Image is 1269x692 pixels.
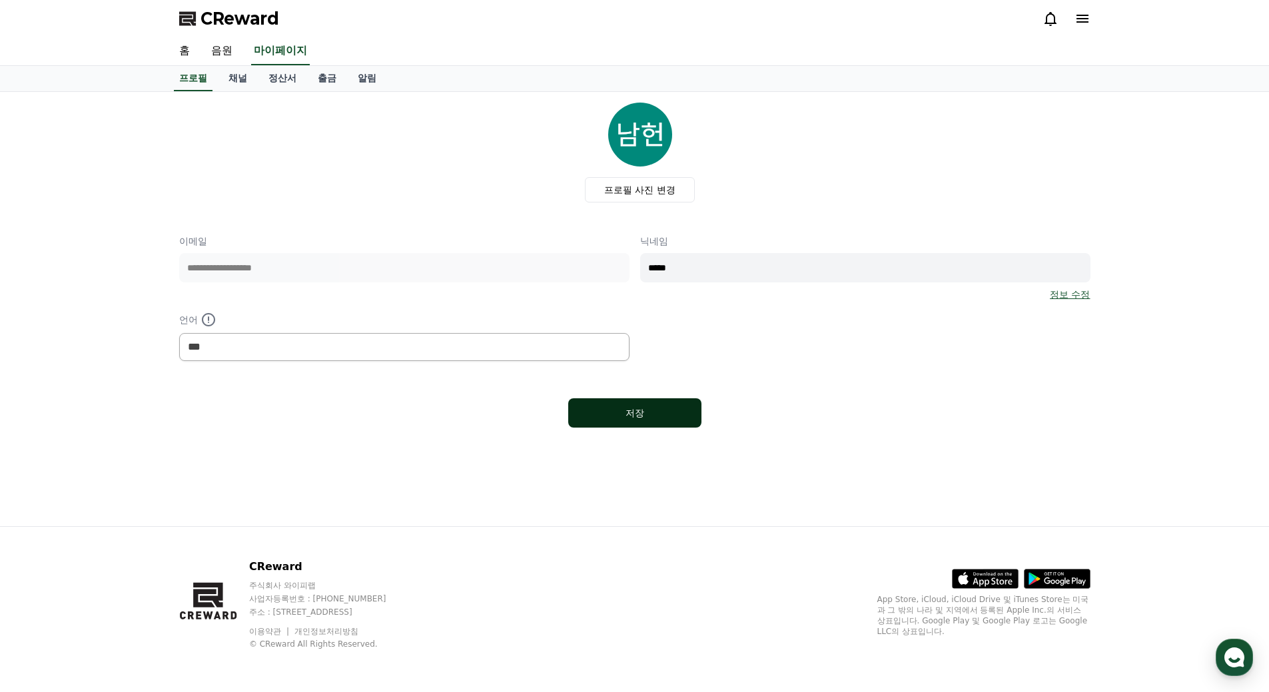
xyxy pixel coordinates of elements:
[122,443,138,454] span: 대화
[179,234,630,248] p: 이메일
[218,66,258,91] a: 채널
[201,8,279,29] span: CReward
[249,593,412,604] p: 사업자등록번호 : [PHONE_NUMBER]
[568,398,701,428] button: 저장
[595,406,675,420] div: 저장
[294,627,358,636] a: 개인정보처리방침
[169,37,201,65] a: 홈
[249,607,412,617] p: 주소 : [STREET_ADDRESS]
[585,177,695,202] label: 프로필 사진 변경
[608,103,672,167] img: profile_image
[42,442,50,453] span: 홈
[258,66,307,91] a: 정산서
[307,66,347,91] a: 출금
[249,580,412,591] p: 주식회사 와이피랩
[4,422,88,456] a: 홈
[172,422,256,456] a: 설정
[249,559,412,575] p: CReward
[179,312,630,328] p: 언어
[249,639,412,649] p: © CReward All Rights Reserved.
[179,8,279,29] a: CReward
[877,594,1090,637] p: App Store, iCloud, iCloud Drive 및 iTunes Store는 미국과 그 밖의 나라 및 지역에서 등록된 Apple Inc.의 서비스 상표입니다. Goo...
[206,442,222,453] span: 설정
[1050,288,1090,301] a: 정보 수정
[201,37,243,65] a: 음원
[249,627,291,636] a: 이용약관
[174,66,212,91] a: 프로필
[251,37,310,65] a: 마이페이지
[640,234,1090,248] p: 닉네임
[347,66,387,91] a: 알림
[88,422,172,456] a: 대화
